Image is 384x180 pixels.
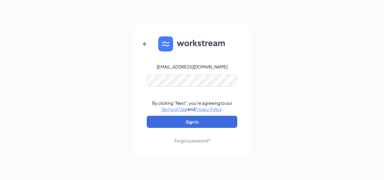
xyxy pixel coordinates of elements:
div: Forgot password? [174,138,210,144]
a: Forgot password? [174,128,210,144]
button: Sign In [147,116,237,128]
button: ArrowLeftNew [138,37,152,51]
img: WS logo and Workstream text [158,36,226,52]
svg: ArrowLeftNew [141,40,149,48]
a: Privacy Policy [195,106,222,112]
div: By clicking "Next", you're agreeing to our and . [152,100,232,112]
div: [EMAIL_ADDRESS][DOMAIN_NAME] [157,64,228,70]
a: Terms of Use [162,106,187,112]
